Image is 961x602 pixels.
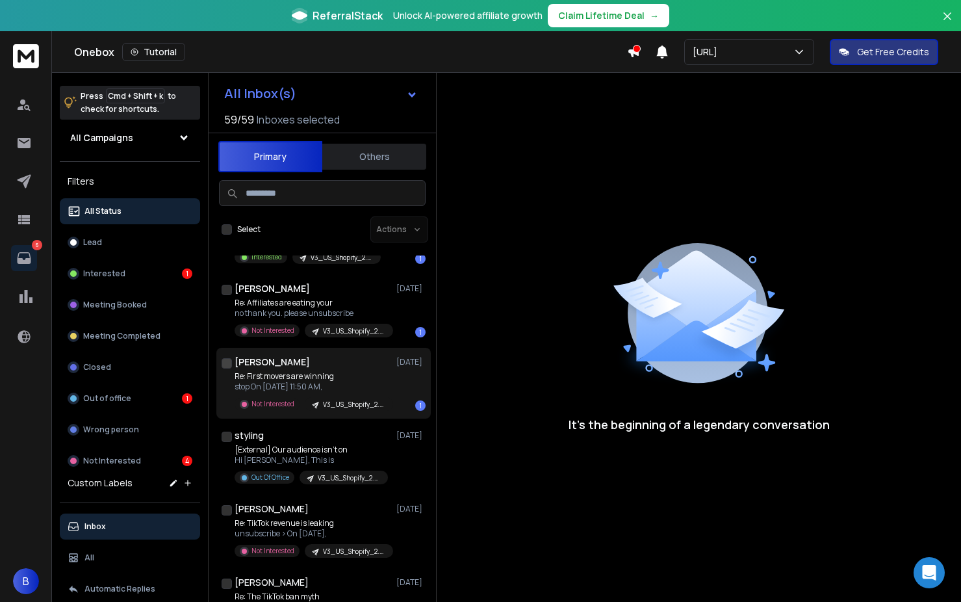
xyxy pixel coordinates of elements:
h1: [PERSON_NAME] [235,503,309,516]
p: unsubscribe > On [DATE], [235,529,391,539]
div: Onebox [74,43,627,61]
span: Cmd + Shift + k [106,88,165,103]
h1: styling [235,429,264,442]
button: All Status [60,198,200,224]
h3: Filters [60,172,200,190]
p: Re: The TikTok ban myth [235,592,391,602]
p: [DATE] [396,577,426,588]
p: stop On [DATE] 11:50 AM, [235,382,391,392]
p: [DATE] [396,283,426,294]
h3: Inboxes selected [257,112,340,127]
button: Automatic Replies [60,576,200,602]
p: Out Of Office [251,473,289,482]
p: Hi [PERSON_NAME], This is [235,455,388,465]
div: 1 [415,327,426,337]
button: Get Free Credits [830,39,938,65]
p: Unlock AI-powered affiliate growth [393,9,543,22]
p: Re: TikTok revenue is leaking [235,518,391,529]
span: ReferralStack [313,8,383,23]
h1: [PERSON_NAME] [235,576,309,589]
p: Meeting Completed [83,331,160,341]
p: 6 [32,240,42,250]
span: 59 / 59 [224,112,254,127]
span: → [650,9,659,22]
button: Close banner [939,8,956,39]
p: [DATE] [396,504,426,514]
button: All Inbox(s) [214,81,428,107]
p: V3_US_Shopify_2.5M-100M-CLEANED-D2C [318,473,380,483]
label: Select [237,224,261,235]
button: Others [322,142,426,171]
p: [DATE] [396,357,426,367]
p: [DATE] [396,430,426,441]
div: 4 [182,456,192,466]
button: Out of office1 [60,386,200,412]
h1: All Campaigns [70,131,133,144]
p: [URL] [693,46,723,59]
p: Wrong person [83,425,139,435]
p: Get Free Credits [857,46,929,59]
div: 1 [415,400,426,411]
button: Inbox [60,514,200,540]
div: 1 [182,393,192,404]
p: V3_US_Shopify_2.5M-100M-CLEANED-D2C [323,547,385,556]
p: Lead [83,237,102,248]
button: Claim Lifetime Deal→ [548,4,669,27]
p: All [84,553,94,563]
p: V3_US_Shopify_2.5M-100M-CLEANED-D2C [311,253,373,263]
p: Interested [83,268,125,279]
p: All Status [84,206,122,216]
p: V3_US_Shopify_2.5M-100M-CLEANED-D2C [323,400,385,410]
div: 1 [415,254,426,264]
p: V3_US_Shopify_2.5M-100M-CLEANED-D2C [323,326,385,336]
h3: Custom Labels [68,477,133,490]
button: Closed [60,354,200,380]
button: Primary [218,141,322,172]
p: [External] Our audience isn’t on [235,445,388,455]
p: Automatic Replies [84,584,155,594]
button: B [13,568,39,594]
button: All [60,545,200,571]
button: Tutorial [122,43,185,61]
p: Out of office [83,393,131,404]
p: Not Interested [83,456,141,466]
p: no thank you. please unsubscribe [235,308,391,319]
p: Press to check for shortcuts. [81,90,176,116]
h1: All Inbox(s) [224,87,296,100]
button: All Campaigns [60,125,200,151]
p: It’s the beginning of a legendary conversation [569,415,830,434]
a: 6 [11,245,37,271]
p: Closed [83,362,111,373]
p: Interested [251,252,282,262]
h1: [PERSON_NAME] [235,282,310,295]
p: Re: First movers are winning [235,371,391,382]
div: Open Intercom Messenger [914,557,945,588]
button: Interested1 [60,261,200,287]
button: Lead [60,229,200,255]
p: Meeting Booked [83,300,147,310]
button: Not Interested4 [60,448,200,474]
div: 1 [182,268,192,279]
p: Not Interested [251,326,294,335]
p: Inbox [84,521,106,532]
p: Re: Affiliates are eating your [235,298,391,308]
h1: [PERSON_NAME] [235,356,310,369]
p: Not Interested [251,546,294,556]
button: Wrong person [60,417,200,443]
button: Meeting Booked [60,292,200,318]
p: Not Interested [251,399,294,409]
button: Meeting Completed [60,323,200,349]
